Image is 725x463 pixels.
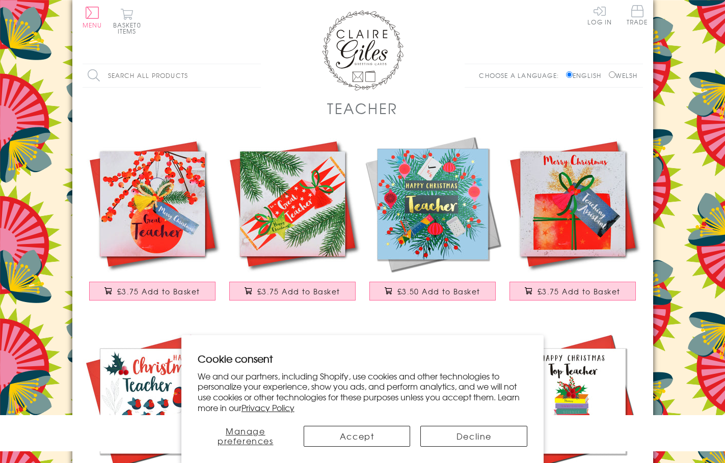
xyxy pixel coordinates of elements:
span: £3.75 Add to Basket [538,286,621,296]
a: Privacy Policy [241,401,294,414]
a: Christmas Card, Cracker, To a Great Teacher, Happy Christmas, Tassel Embellished £3.75 Add to Basket [223,134,363,311]
img: Christmas Card, Cracker, To a Great Teacher, Happy Christmas, Tassel Embellished [223,134,363,274]
input: Search [251,64,261,87]
span: 0 items [118,20,141,36]
span: Manage preferences [218,425,274,447]
a: Trade [627,5,648,27]
img: Christmas Card, Present, Merry Christmas, Teaching Assistant, Tassel Embellished [503,134,643,274]
h1: Teacher [327,98,398,119]
a: Christmas Card, Teacher Wreath and Baubles, text foiled in shiny gold £3.50 Add to Basket [363,134,503,311]
input: English [566,71,573,78]
a: Log In [587,5,612,25]
input: Search all products [83,64,261,87]
button: Menu [83,7,102,28]
input: Welsh [609,71,615,78]
span: Menu [83,20,102,30]
button: £3.75 Add to Basket [89,282,216,301]
button: Accept [304,426,411,447]
label: English [566,71,606,80]
button: £3.75 Add to Basket [229,282,356,301]
button: £3.50 Add to Basket [369,282,496,301]
p: Choose a language: [479,71,564,80]
button: £3.75 Add to Basket [509,282,636,301]
button: Decline [420,426,527,447]
span: £3.75 Add to Basket [257,286,340,296]
button: Basket0 items [113,8,141,34]
h2: Cookie consent [198,351,528,366]
span: £3.75 Add to Basket [117,286,200,296]
a: Christmas Card, Present, Merry Christmas, Teaching Assistant, Tassel Embellished £3.75 Add to Basket [503,134,643,311]
img: Christmas Card, Teacher Wreath and Baubles, text foiled in shiny gold [363,134,503,274]
img: Christmas Card, Bauble and Berries, Great Teacher, Tassel Embellished [83,134,223,274]
a: Christmas Card, Bauble and Berries, Great Teacher, Tassel Embellished £3.75 Add to Basket [83,134,223,311]
p: We and our partners, including Shopify, use cookies and other technologies to personalize your ex... [198,371,528,413]
label: Welsh [609,71,638,80]
button: Manage preferences [198,426,293,447]
img: Claire Giles Greetings Cards [322,10,404,91]
span: Trade [627,5,648,25]
span: £3.50 Add to Basket [397,286,480,296]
